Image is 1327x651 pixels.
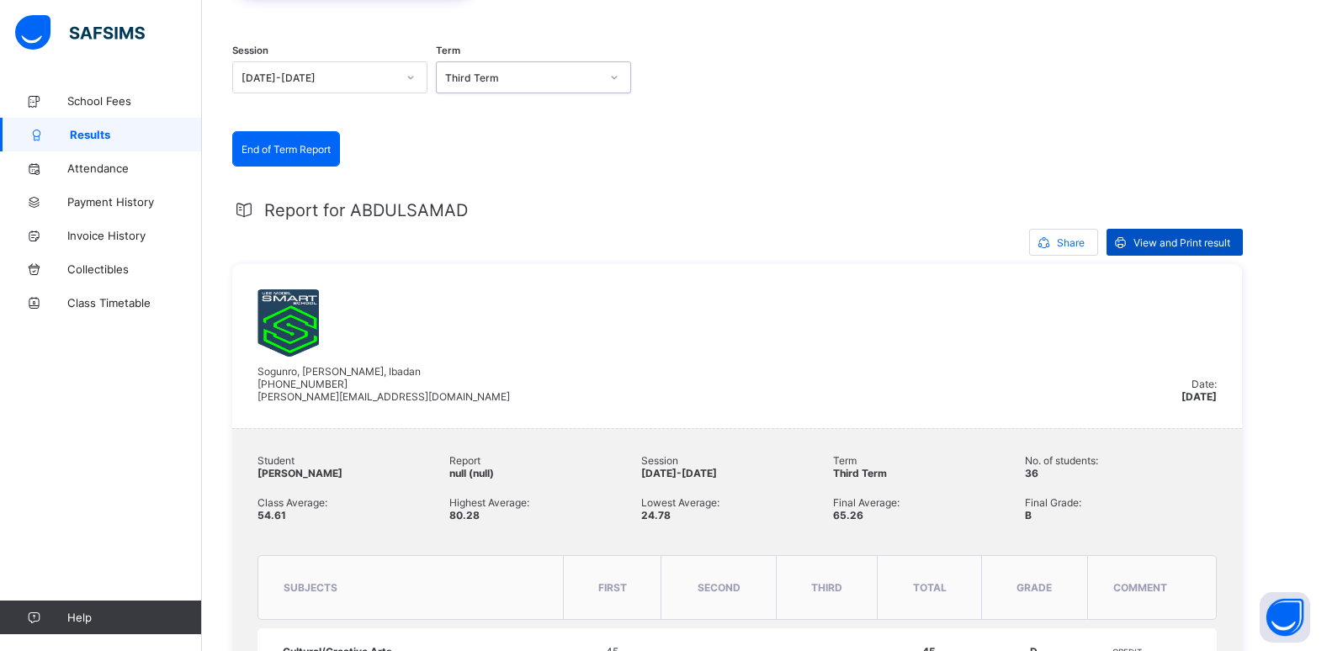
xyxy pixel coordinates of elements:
[641,467,717,479] span: [DATE]-[DATE]
[242,71,396,84] div: [DATE]-[DATE]
[70,128,202,141] span: Results
[1025,467,1038,479] span: 36
[257,289,319,357] img: umssoyo.png
[641,454,833,467] span: Session
[1260,592,1310,643] button: Open asap
[1025,454,1217,467] span: No. of students:
[698,581,740,594] span: SECOND
[449,496,641,509] span: Highest Average:
[449,467,494,479] span: null (null)
[1025,509,1032,521] span: B
[1025,496,1217,509] span: Final Grade:
[257,467,342,479] span: [PERSON_NAME]
[913,581,947,594] span: total
[1113,581,1167,594] span: comment
[264,200,468,220] span: Report for ABDULSAMAD
[67,161,202,175] span: Attendance
[641,496,833,509] span: Lowest Average:
[1016,581,1052,594] span: grade
[257,454,449,467] span: Student
[598,581,627,594] span: FIRST
[15,15,145,50] img: safsims
[449,454,641,467] span: Report
[833,509,863,521] span: 65.26
[641,509,671,521] span: 24.78
[67,195,202,209] span: Payment History
[811,581,842,594] span: THIRD
[67,296,202,310] span: Class Timetable
[833,467,887,479] span: Third Term
[1133,236,1230,249] span: View and Print result
[436,45,460,56] span: Term
[67,229,202,242] span: Invoice History
[1057,236,1085,249] span: Share
[833,496,1025,509] span: Final Average:
[1192,378,1217,390] span: Date:
[232,45,268,56] span: Session
[449,509,480,521] span: 80.28
[257,496,449,509] span: Class Average:
[242,143,331,156] span: End of Term Report
[1181,390,1217,403] span: [DATE]
[257,365,510,403] span: Sogunro, [PERSON_NAME], Ibadan [PHONE_NUMBER] [PERSON_NAME][EMAIL_ADDRESS][DOMAIN_NAME]
[67,611,201,624] span: Help
[67,94,202,108] span: School Fees
[833,454,1025,467] span: Term
[445,71,600,84] div: Third Term
[284,581,337,594] span: subjects
[257,509,286,521] span: 54.61
[67,262,202,276] span: Collectibles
